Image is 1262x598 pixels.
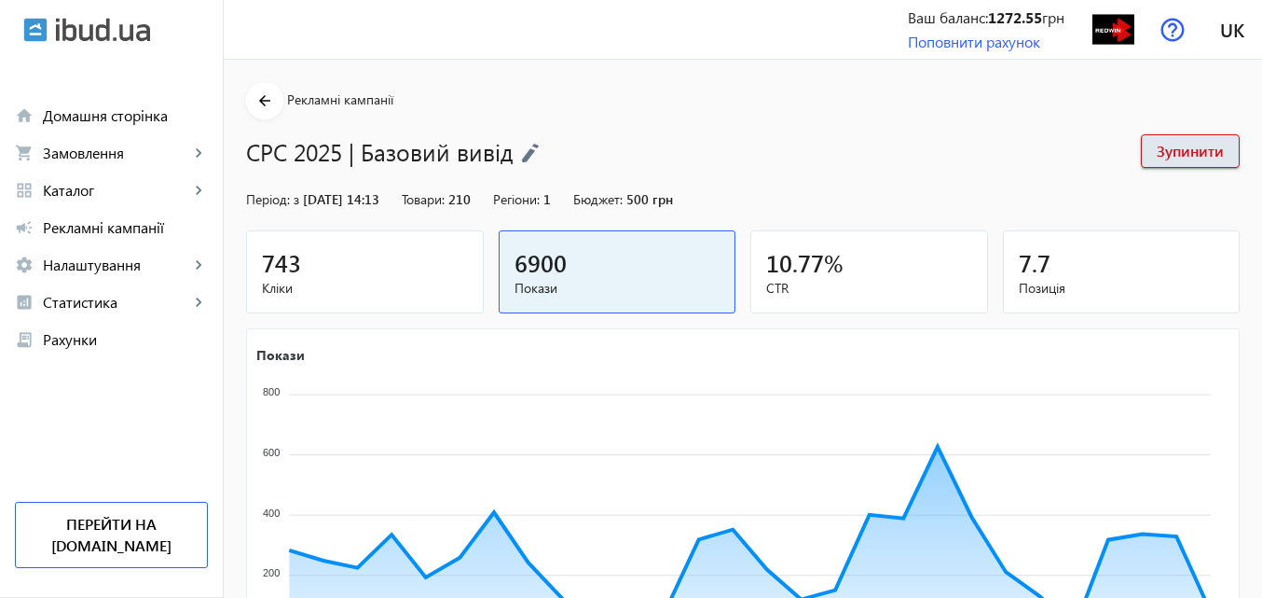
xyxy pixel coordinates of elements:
[15,256,34,274] mat-icon: settings
[15,502,208,568] a: Перейти на [DOMAIN_NAME]
[1220,18,1244,41] span: uk
[43,181,189,200] span: Каталог
[1160,18,1185,42] img: help.svg
[246,190,299,208] span: Період: з
[15,330,34,349] mat-icon: receipt_long
[626,190,673,208] span: 500 грн
[493,190,540,208] span: Регіони:
[1019,247,1050,278] span: 7.7
[263,447,280,458] tspan: 600
[189,293,208,312] mat-icon: keyboard_arrow_right
[254,90,277,113] mat-icon: arrow_back
[15,181,34,200] mat-icon: grid_view
[303,190,379,208] span: [DATE] 14:13
[514,279,720,298] span: Покази
[43,106,208,125] span: Домашня сторінка
[1141,134,1240,168] button: Зупинити
[246,135,1122,168] h1: CPC 2025 | Базовий вивід
[543,190,551,208] span: 1
[43,256,189,274] span: Налаштування
[256,345,305,363] text: Покази
[15,106,34,125] mat-icon: home
[514,247,567,278] span: 6900
[262,279,468,298] span: Кліки
[766,279,972,298] span: CTR
[43,144,189,162] span: Замовлення
[43,330,208,349] span: Рахунки
[189,256,208,274] mat-icon: keyboard_arrow_right
[287,90,393,108] span: Рекламні кампанії
[263,386,280,397] tspan: 800
[573,190,623,208] span: Бюджет:
[23,18,48,42] img: ibud.svg
[15,144,34,162] mat-icon: shopping_cart
[448,190,471,208] span: 210
[263,567,280,578] tspan: 200
[15,293,34,312] mat-icon: analytics
[402,190,445,208] span: Товари:
[15,218,34,237] mat-icon: campaign
[908,32,1040,51] a: Поповнити рахунок
[824,247,844,278] span: %
[988,7,1042,27] b: 1272.55
[1092,8,1134,50] img: 3701604f6f35676164798307661227-1f7e7cced2.png
[189,181,208,200] mat-icon: keyboard_arrow_right
[1157,141,1224,161] span: Зупинити
[56,18,150,42] img: ibud_text.svg
[43,293,189,312] span: Статистика
[189,144,208,162] mat-icon: keyboard_arrow_right
[908,7,1064,28] div: Ваш баланс: грн
[766,247,824,278] span: 10.77
[1019,279,1225,298] span: Позиція
[43,218,208,237] span: Рекламні кампанії
[263,508,280,519] tspan: 400
[262,247,301,278] span: 743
